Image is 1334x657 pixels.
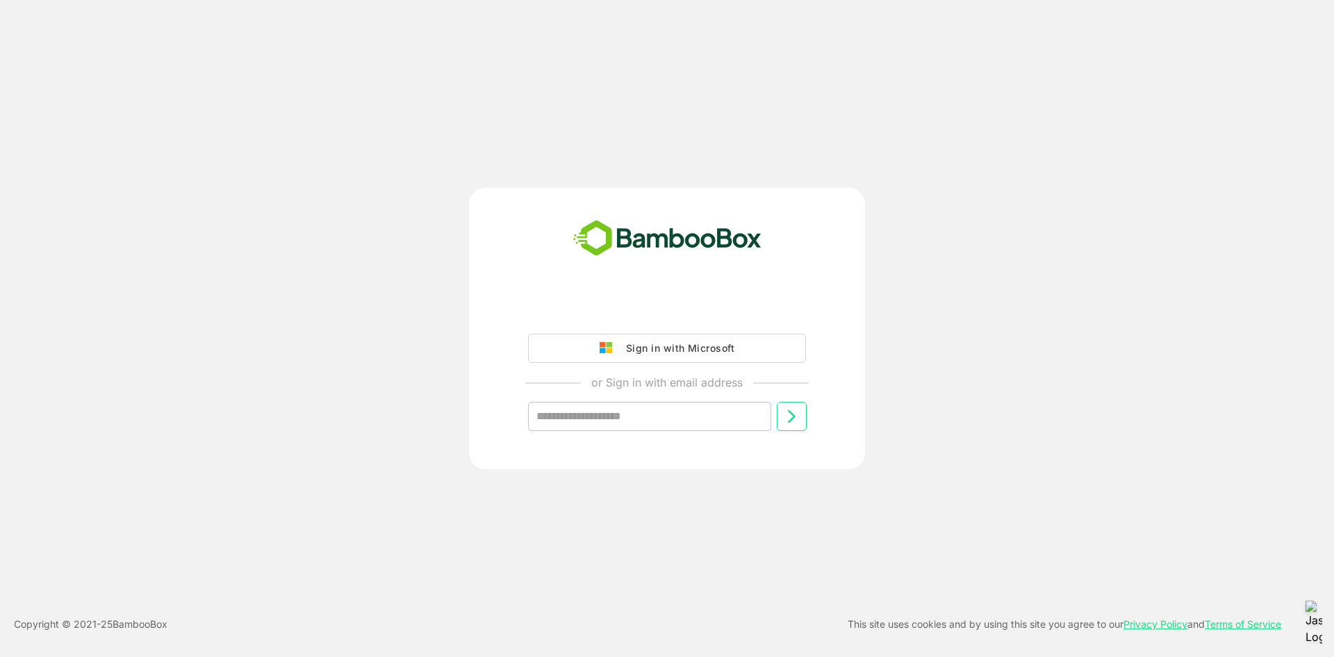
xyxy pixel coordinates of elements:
[600,342,619,355] img: google
[619,339,734,357] div: Sign in with Microsoft
[591,374,743,391] p: or Sign in with email address
[1205,618,1281,630] a: Terms of Service
[848,616,1281,633] p: This site uses cookies and by using this site you agree to our and
[528,334,806,363] button: Sign in with Microsoft
[1123,618,1187,630] a: Privacy Policy
[14,616,167,633] p: Copyright © 2021- 25 BambooBox
[566,216,769,261] img: bamboobox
